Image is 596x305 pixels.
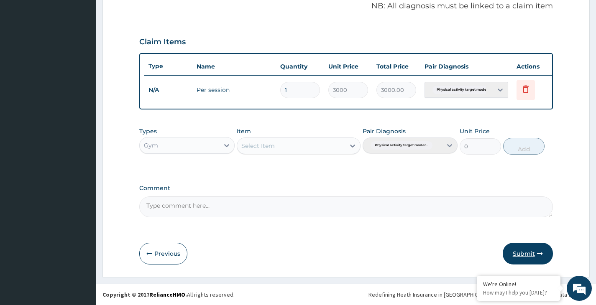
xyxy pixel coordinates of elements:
[96,284,596,305] footer: All rights reserved.
[192,58,276,75] th: Name
[149,291,185,298] a: RelianceHMO
[503,243,553,264] button: Submit
[237,127,251,135] label: Item
[512,58,554,75] th: Actions
[4,211,159,240] textarea: Type your message and hit 'Enter'
[144,82,192,98] td: N/A
[503,138,545,155] button: Add
[139,185,553,192] label: Comment
[43,47,141,58] div: Chat with us now
[372,58,420,75] th: Total Price
[144,141,158,150] div: Gym
[324,58,372,75] th: Unit Price
[15,42,34,63] img: d_794563401_company_1708531726252_794563401
[139,128,157,135] label: Types
[192,81,276,98] td: Per session
[139,38,186,47] h3: Claim Items
[49,97,115,181] span: We're online!
[483,289,554,296] p: How may I help you today?
[483,280,554,288] div: We're Online!
[137,4,157,24] div: Minimize live chat window
[139,1,553,12] p: NB: All diagnosis must be linked to a claim item
[139,243,187,264] button: Previous
[420,58,512,75] th: Pair Diagnosis
[144,58,192,74] th: Type
[363,127,406,135] label: Pair Diagnosis
[241,142,275,150] div: Select Item
[276,58,324,75] th: Quantity
[102,291,187,298] strong: Copyright © 2017 .
[368,290,590,299] div: Redefining Heath Insurance in [GEOGRAPHIC_DATA] using Telemedicine and Data Science!
[460,127,490,135] label: Unit Price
